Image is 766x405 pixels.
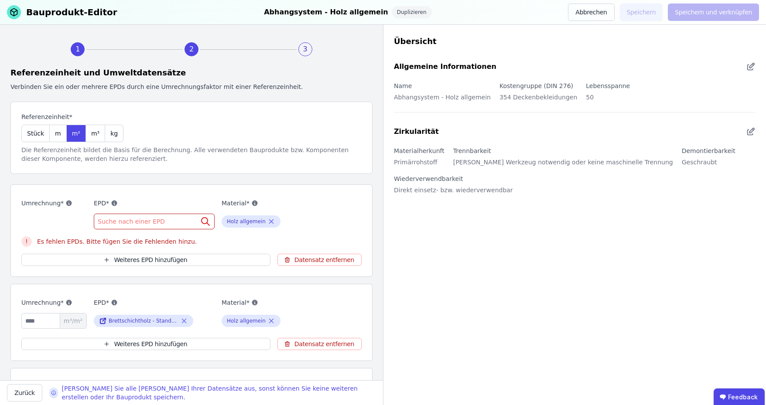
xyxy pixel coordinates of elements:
label: Demontierbarkeit [682,147,735,154]
button: Datensatz entfernen [277,338,362,350]
div: 3 [298,42,312,56]
div: 2 [185,42,198,56]
div: Primärrohstoff [394,156,445,174]
span: kg [110,129,118,138]
button: Datensatz entfernen [277,254,362,266]
div: [PERSON_NAME] Werkzeug notwendig oder keine maschinelle Trennung [453,156,673,174]
div: Allgemeine Informationen [394,61,496,72]
span: m³ [91,129,99,138]
span: m³/m² [60,313,86,328]
span: Suche nach einer EPD [98,217,167,226]
label: Material* [222,297,342,308]
div: Die Referenzeinheit bildet die Basis für die Berechnung. Alle verwendeten Bauprodukte bzw. Kompon... [21,146,362,163]
span: m² [72,129,80,138]
label: Material* [222,198,342,208]
label: Materialherkunft [394,147,445,154]
div: Abhangsystem - Holz allgemein [264,6,388,18]
span: m [55,129,61,138]
div: Geschraubt [682,156,735,174]
button: Speichern und verknüpfen [668,3,759,21]
div: Duplizieren [392,6,432,18]
label: Referenzeinheit* [21,112,123,121]
div: Übersicht [394,35,756,48]
div: 50 [586,91,630,109]
div: [PERSON_NAME] Sie alle [PERSON_NAME] Ihrer Datensätze aus, sonst können Sie keine weiteren erstel... [62,384,376,402]
label: Wiederverwendbarkeit [394,175,463,182]
label: Umrechnung* [21,297,87,308]
div: Brettschichtholz - Standardformen (Durchschnitt DE) [109,317,178,324]
div: Holz allgemein [227,218,266,225]
div: 1 [71,42,85,56]
div: 354 Deckenbekleidungen [499,91,577,109]
div: Abhangsystem - Holz allgemein [394,91,491,109]
button: Weiteres EPD hinzufügen [21,338,270,350]
div: Verbinden Sie ein oder mehrere EPDs durch eine Umrechnungsfaktor mit einer Referenzeinheit. [10,82,373,91]
div: Zirkularität [394,126,439,137]
label: Lebensspanne [586,82,630,89]
button: Zurück [7,384,42,402]
button: Abbrechen [568,3,614,21]
button: Weiteres EPD hinzufügen [21,254,270,266]
div: Direkt einsetz- bzw. wiederverwendbar [394,184,513,201]
label: Kostengruppe (DIN 276) [499,82,573,89]
label: Umrechnung* [21,198,87,208]
div: Referenzeinheit und Umweltdatensätze [10,67,373,79]
div: Bauprodukt-Editor [26,6,117,18]
span: Stück [27,129,44,138]
button: Speichern [620,3,663,21]
div: Es fehlen EPDs. Bitte fügen Sie die Fehlenden hinzu. [21,233,362,248]
label: Trennbarkeit [453,147,491,154]
label: Name [394,82,412,89]
div: Holz allgemein [227,317,266,324]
